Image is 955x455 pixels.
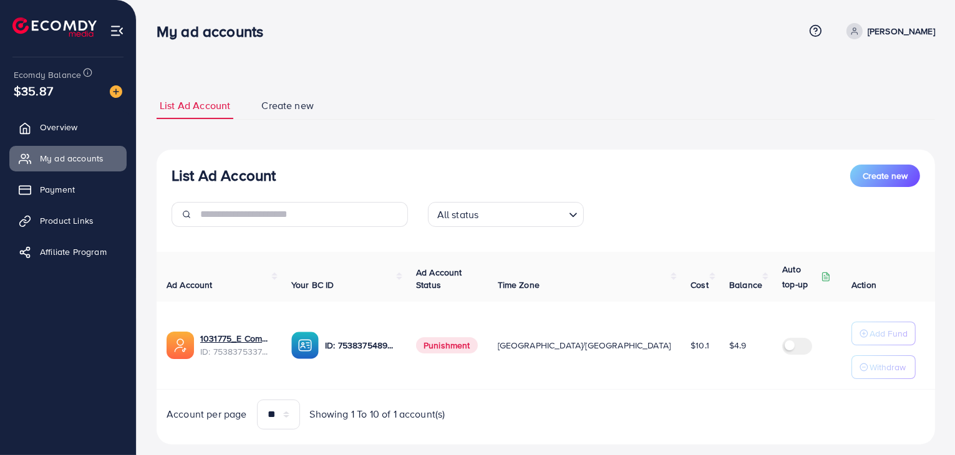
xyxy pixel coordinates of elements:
[157,22,273,41] h3: My ad accounts
[902,399,946,446] iframe: Chat
[167,407,247,421] span: Account per page
[40,183,75,196] span: Payment
[416,337,478,353] span: Punishment
[782,262,818,292] p: Auto top-up
[435,206,482,224] span: All status
[870,326,908,341] p: Add Fund
[325,338,396,353] p: ID: 7538375489656782864
[200,332,271,345] a: 1031775_E Comedy Media_1755164912770
[172,166,276,184] h3: List Ad Account
[416,266,462,291] span: Ad Account Status
[851,355,916,379] button: Withdraw
[14,69,81,81] span: Ecomdy Balance
[729,279,762,291] span: Balance
[851,279,876,291] span: Action
[310,407,445,421] span: Showing 1 To 10 of 1 account(s)
[428,202,584,227] div: Search for option
[851,322,916,345] button: Add Fund
[691,339,709,352] span: $10.1
[9,146,127,171] a: My ad accounts
[167,279,213,291] span: Ad Account
[868,24,935,39] p: [PERSON_NAME]
[40,246,107,258] span: Affiliate Program
[160,98,230,113] span: List Ad Account
[200,332,271,358] div: <span class='underline'>1031775_E Comedy Media_1755164912770</span></br>7538375337058631688
[498,279,540,291] span: Time Zone
[870,360,906,375] p: Withdraw
[110,85,122,98] img: image
[200,345,271,358] span: ID: 7538375337058631688
[482,203,563,224] input: Search for option
[12,17,97,37] img: logo
[9,177,127,202] a: Payment
[691,279,709,291] span: Cost
[167,332,194,359] img: ic-ads-acc.e4c84228.svg
[729,339,747,352] span: $4.9
[14,82,53,100] span: $35.87
[40,152,104,165] span: My ad accounts
[291,279,334,291] span: Your BC ID
[850,165,920,187] button: Create new
[40,121,77,133] span: Overview
[40,214,94,227] span: Product Links
[863,170,908,182] span: Create new
[9,208,127,233] a: Product Links
[498,339,671,352] span: [GEOGRAPHIC_DATA]/[GEOGRAPHIC_DATA]
[9,239,127,264] a: Affiliate Program
[261,98,314,113] span: Create new
[110,24,124,38] img: menu
[841,23,935,39] a: [PERSON_NAME]
[291,332,319,359] img: ic-ba-acc.ded83a64.svg
[9,115,127,140] a: Overview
